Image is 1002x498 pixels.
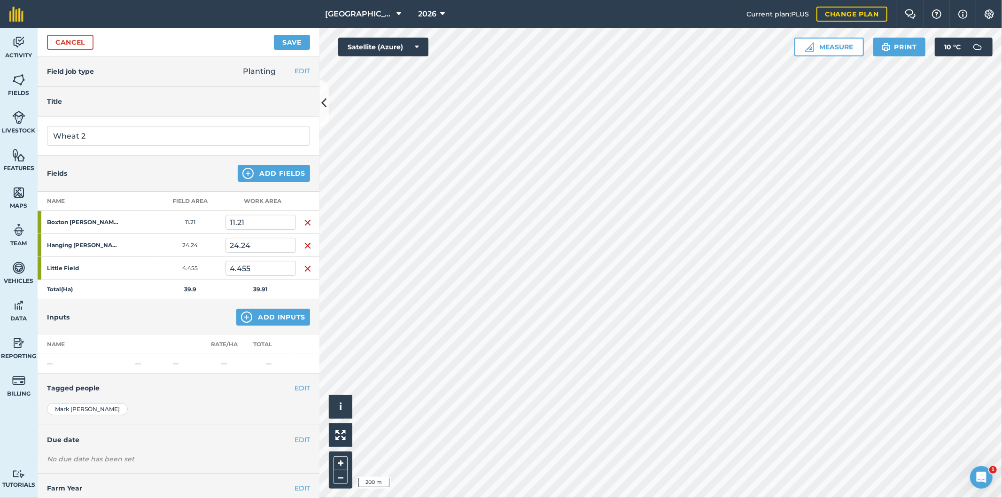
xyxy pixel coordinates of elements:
[47,403,128,415] div: Mark [PERSON_NAME]
[47,35,93,50] a: Cancel
[155,257,225,280] td: 4.455
[47,126,310,146] input: What needs doing?
[184,286,196,293] strong: 39.9
[12,298,25,312] img: svg+xml;base64,PD94bWwgdmVyc2lvbj0iMS4wIiBlbmNvZGluZz0idXRmLTgiPz4KPCEtLSBHZW5lcmF0b3I6IEFkb2JlIE...
[295,435,310,445] button: EDIT
[339,401,342,412] span: i
[12,110,25,124] img: svg+xml;base64,PD94bWwgdmVyc2lvbj0iMS4wIiBlbmNvZGluZz0idXRmLTgiPz4KPCEtLSBHZW5lcmF0b3I6IEFkb2JlIE...
[12,35,25,49] img: svg+xml;base64,PD94bWwgdmVyc2lvbj0iMS4wIiBlbmNvZGluZz0idXRmLTgiPz4KPCEtLSBHZW5lcmF0b3I6IEFkb2JlIE...
[242,168,254,179] img: svg+xml;base64,PHN2ZyB4bWxucz0iaHR0cDovL3d3dy53My5vcmcvMjAwMC9zdmciIHdpZHRoPSIxNCIgaGVpZ2h0PSIyNC...
[47,265,120,272] strong: Little Field
[746,9,809,19] span: Current plan : PLUS
[225,192,296,211] th: Work area
[12,186,25,200] img: svg+xml;base64,PHN2ZyB4bWxucz0iaHR0cDovL3d3dy53My5vcmcvMjAwMC9zdmciIHdpZHRoPSI1NiIgaGVpZ2h0PSI2MC...
[47,168,67,179] h4: Fields
[882,41,891,53] img: svg+xml;base64,PHN2ZyB4bWxucz0iaHR0cDovL3d3dy53My5vcmcvMjAwMC9zdmciIHdpZHRoPSIxOSIgaGVpZ2h0PSIyNC...
[236,309,310,326] button: Add Inputs
[329,395,352,419] button: i
[873,38,926,56] button: Print
[47,383,310,393] h4: Tagged people
[12,73,25,87] img: svg+xml;base64,PHN2ZyB4bWxucz0iaHR0cDovL3d3dy53My5vcmcvMjAwMC9zdmciIHdpZHRoPSI1NiIgaGVpZ2h0PSI2MC...
[243,67,276,76] span: Planting
[334,470,348,484] button: –
[931,9,942,19] img: A question mark icon
[12,261,25,275] img: svg+xml;base64,PD94bWwgdmVyc2lvbj0iMS4wIiBlbmNvZGluZz0idXRmLTgiPz4KPCEtLSBHZW5lcmF0b3I6IEFkb2JlIE...
[12,336,25,350] img: svg+xml;base64,PD94bWwgdmVyc2lvbj0iMS4wIiBlbmNvZGluZz0idXRmLTgiPz4KPCEtLSBHZW5lcmF0b3I6IEFkb2JlIE...
[794,38,864,56] button: Measure
[958,8,968,20] img: svg+xml;base64,PHN2ZyB4bWxucz0iaHR0cDovL3d3dy53My5vcmcvMjAwMC9zdmciIHdpZHRoPSIxNyIgaGVpZ2h0PSIxNy...
[47,66,94,77] h4: Field job type
[326,8,393,20] span: [GEOGRAPHIC_DATA]
[38,354,132,373] td: —
[207,335,242,354] th: Rate/ Ha
[418,8,436,20] span: 2026
[968,38,987,56] img: svg+xml;base64,PD94bWwgdmVyc2lvbj0iMS4wIiBlbmNvZGluZz0idXRmLTgiPz4KPCEtLSBHZW5lcmF0b3I6IEFkb2JlIE...
[12,470,25,479] img: svg+xml;base64,PD94bWwgdmVyc2lvbj0iMS4wIiBlbmNvZGluZz0idXRmLTgiPz4KPCEtLSBHZW5lcmF0b3I6IEFkb2JlIE...
[9,7,23,22] img: fieldmargin Logo
[984,9,995,19] img: A cog icon
[132,354,169,373] td: —
[905,9,916,19] img: Two speech bubbles overlapping with the left bubble in the forefront
[816,7,887,22] a: Change plan
[169,354,207,373] td: —
[304,240,311,251] img: svg+xml;base64,PHN2ZyB4bWxucz0iaHR0cDovL3d3dy53My5vcmcvMjAwMC9zdmciIHdpZHRoPSIxNiIgaGVpZ2h0PSIyNC...
[335,430,346,440] img: Four arrows, one pointing top left, one top right, one bottom right and the last bottom left
[989,466,997,474] span: 1
[334,456,348,470] button: +
[238,165,310,182] button: Add Fields
[970,466,993,489] iframe: Intercom live chat
[295,383,310,393] button: EDIT
[295,483,310,493] button: EDIT
[12,148,25,162] img: svg+xml;base64,PHN2ZyB4bWxucz0iaHR0cDovL3d3dy53My5vcmcvMjAwMC9zdmciIHdpZHRoPSI1NiIgaGVpZ2h0PSI2MC...
[295,66,310,76] button: EDIT
[47,96,310,107] h4: Title
[47,218,120,226] strong: Boxton [PERSON_NAME] - A
[805,42,814,52] img: Ruler icon
[47,454,310,464] div: No due date has been set
[304,263,311,274] img: svg+xml;base64,PHN2ZyB4bWxucz0iaHR0cDovL3d3dy53My5vcmcvMjAwMC9zdmciIHdpZHRoPSIxNiIgaGVpZ2h0PSIyNC...
[304,217,311,228] img: svg+xml;base64,PHN2ZyB4bWxucz0iaHR0cDovL3d3dy53My5vcmcvMjAwMC9zdmciIHdpZHRoPSIxNiIgaGVpZ2h0PSIyNC...
[47,286,73,293] strong: Total ( Ha )
[242,354,296,373] td: —
[47,483,310,493] h4: Farm Year
[47,241,120,249] strong: Hanging [PERSON_NAME] - Driveway
[935,38,993,56] button: 10 °C
[274,35,310,50] button: Save
[155,192,225,211] th: Field Area
[207,354,242,373] td: —
[944,38,961,56] span: 10 ° C
[242,335,296,354] th: Total
[12,373,25,388] img: svg+xml;base64,PD94bWwgdmVyc2lvbj0iMS4wIiBlbmNvZGluZz0idXRmLTgiPz4KPCEtLSBHZW5lcmF0b3I6IEFkb2JlIE...
[155,211,225,234] td: 11.21
[155,234,225,257] td: 24.24
[241,311,252,323] img: svg+xml;base64,PHN2ZyB4bWxucz0iaHR0cDovL3d3dy53My5vcmcvMjAwMC9zdmciIHdpZHRoPSIxNCIgaGVpZ2h0PSIyNC...
[47,435,310,445] h4: Due date
[47,312,70,322] h4: Inputs
[338,38,428,56] button: Satellite (Azure)
[38,335,132,354] th: Name
[254,286,268,293] strong: 39.91
[38,192,155,211] th: Name
[12,223,25,237] img: svg+xml;base64,PD94bWwgdmVyc2lvbj0iMS4wIiBlbmNvZGluZz0idXRmLTgiPz4KPCEtLSBHZW5lcmF0b3I6IEFkb2JlIE...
